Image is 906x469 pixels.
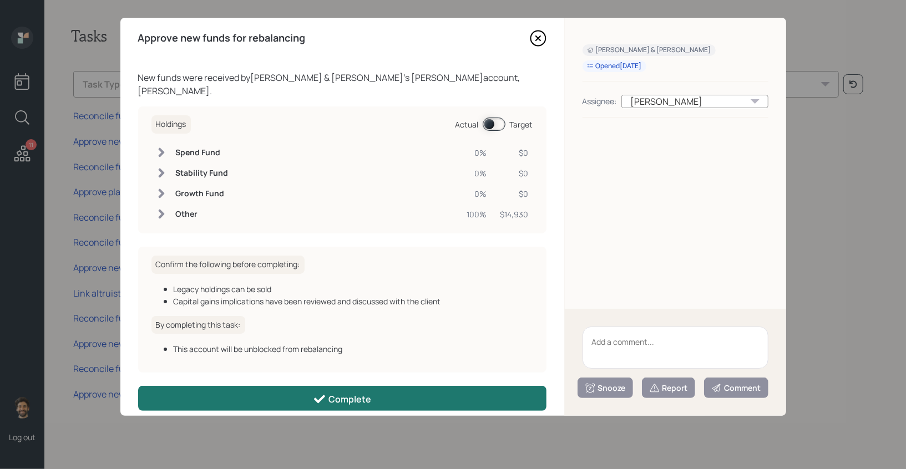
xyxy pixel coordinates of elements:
[704,378,768,398] button: Comment
[649,383,688,394] div: Report
[500,167,529,179] div: $0
[467,147,487,159] div: 0%
[621,95,768,108] div: [PERSON_NAME]
[585,383,626,394] div: Snooze
[176,169,229,178] h6: Stability Fund
[500,147,529,159] div: $0
[151,316,245,334] h6: By completing this task:
[176,148,229,157] h6: Spend Fund
[587,62,642,71] div: Opened [DATE]
[500,208,529,220] div: $14,930
[467,188,487,200] div: 0%
[313,392,371,406] div: Complete
[176,189,229,198] h6: Growth Fund
[151,256,305,274] h6: Confirm the following before completing:
[176,210,229,219] h6: Other
[138,32,306,44] h4: Approve new funds for rebalancing
[138,71,546,98] div: New funds were received by [PERSON_NAME] & [PERSON_NAME] 's [PERSON_NAME] account, [PERSON_NAME] .
[500,188,529,200] div: $0
[467,208,487,220] div: 100%
[455,119,479,130] div: Actual
[587,45,711,55] div: [PERSON_NAME] & [PERSON_NAME]
[151,115,191,134] h6: Holdings
[578,378,633,398] button: Snooze
[467,167,487,179] div: 0%
[510,119,533,130] div: Target
[174,283,533,295] div: Legacy holdings can be sold
[583,95,617,107] div: Assignee:
[138,386,546,411] button: Complete
[174,295,533,307] div: Capital gains implications have been reviewed and discussed with the client
[174,343,533,355] div: This account will be unblocked from rebalancing
[711,383,761,394] div: Comment
[642,378,695,398] button: Report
